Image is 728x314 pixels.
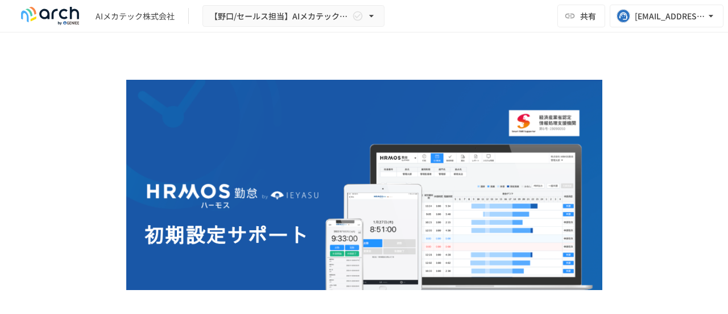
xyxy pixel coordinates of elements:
button: 【野口/セールス担当】AIメカテック株式会社様_初期設定サポート [202,5,384,27]
button: 共有 [557,5,605,27]
span: 共有 [580,10,596,22]
div: [EMAIL_ADDRESS][DOMAIN_NAME] [635,9,705,23]
span: 【野口/セールス担当】AIメカテック株式会社様_初期設定サポート [210,9,350,23]
div: AIメカテック株式会社 [96,10,175,22]
img: logo-default@2x-9cf2c760.svg [14,7,86,25]
button: [EMAIL_ADDRESS][DOMAIN_NAME] [610,5,723,27]
img: GdztLVQAPnGLORo409ZpmnRQckwtTrMz8aHIKJZF2AQ [126,80,602,313]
